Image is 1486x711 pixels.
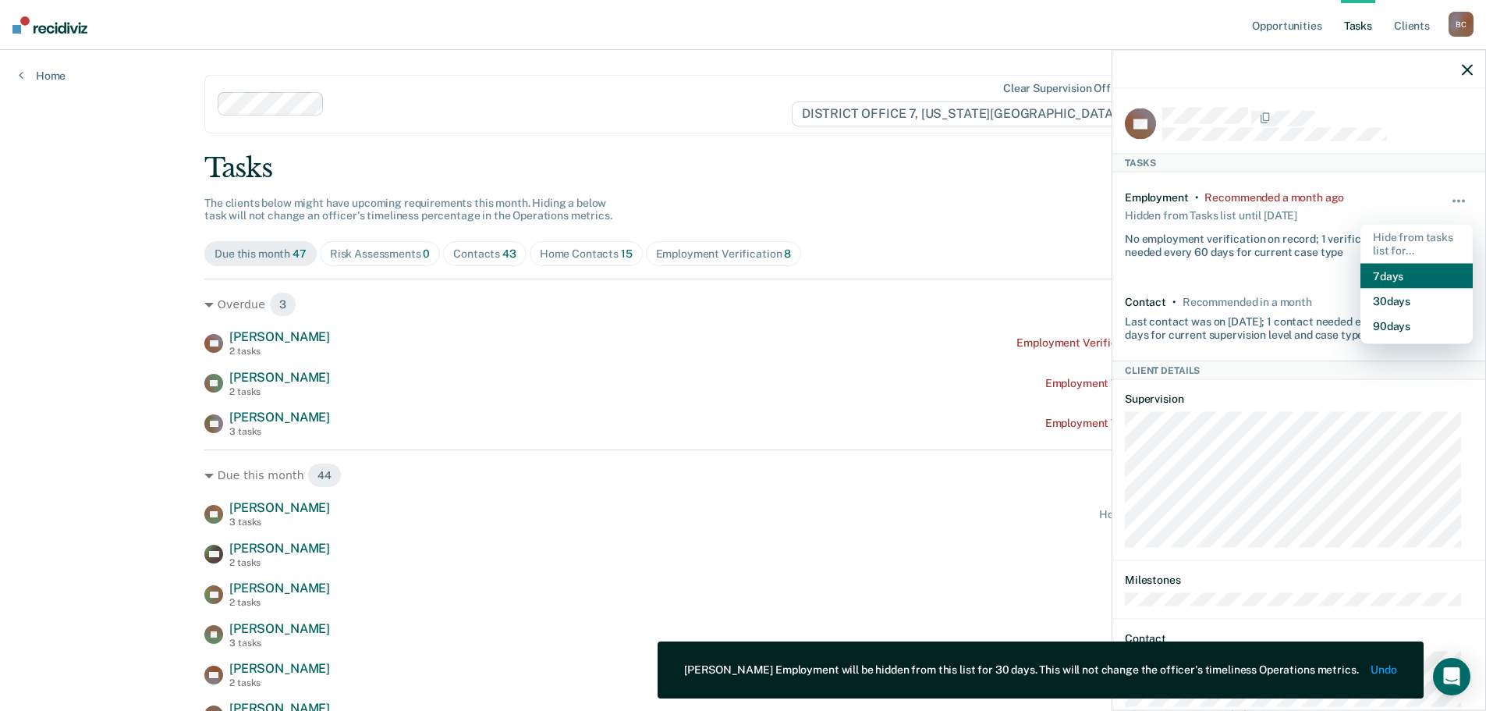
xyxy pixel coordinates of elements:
[12,16,87,34] img: Recidiviz
[330,247,431,261] div: Risk Assessments
[293,247,307,260] span: 47
[229,638,330,649] div: 3 tasks
[1125,632,1473,645] dt: Contact
[1045,377,1282,390] div: Employment Verification recommended [DATE]
[1183,296,1312,309] div: Recommended in a month
[502,247,516,260] span: 43
[1172,296,1176,309] div: •
[1112,153,1485,172] div: Tasks
[204,197,612,222] span: The clients below might have upcoming requirements this month. Hiding a below task will not chang...
[1371,663,1397,677] button: Undo
[1195,191,1199,204] div: •
[229,581,330,595] span: [PERSON_NAME]
[269,292,296,317] span: 3
[621,247,633,260] span: 15
[1112,361,1485,379] div: Client Details
[784,247,791,260] span: 8
[656,247,792,261] div: Employment Verification
[1360,225,1473,264] div: Hide from tasks list for...
[204,152,1282,184] div: Tasks
[540,247,633,261] div: Home Contacts
[1360,288,1473,313] button: 30 days
[229,370,330,385] span: [PERSON_NAME]
[1125,296,1166,309] div: Contact
[204,292,1282,317] div: Overdue
[229,386,330,397] div: 2 tasks
[1125,191,1189,204] div: Employment
[215,247,307,261] div: Due this month
[229,677,330,688] div: 2 tasks
[229,597,330,608] div: 2 tasks
[453,247,516,261] div: Contacts
[1125,393,1473,406] dt: Supervision
[19,69,66,83] a: Home
[1125,309,1415,342] div: Last contact was on [DATE]; 1 contact needed every 30 days for current supervision level and case...
[229,517,330,528] div: 3 tasks
[204,463,1282,488] div: Due this month
[684,663,1358,677] div: [PERSON_NAME] Employment will be hidden from this list for 30 days. This will not change the offi...
[307,463,342,488] span: 44
[1016,336,1281,350] div: Employment Verification recommended a month ago
[423,247,430,260] span: 0
[1204,191,1344,204] div: Recommended a month ago
[229,426,330,437] div: 3 tasks
[1003,82,1136,95] div: Clear supervision officers
[1433,658,1470,695] div: Open Intercom Messenger
[1125,226,1415,258] div: No employment verification on record; 1 verification needed every 60 days for current case type
[229,500,330,515] span: [PERSON_NAME]
[1360,263,1473,288] button: 7 days
[1125,574,1473,587] dt: Milestones
[229,410,330,425] span: [PERSON_NAME]
[1099,508,1282,521] div: Home contact recommended [DATE]
[792,101,1139,126] span: DISTRICT OFFICE 7, [US_STATE][GEOGRAPHIC_DATA]
[229,329,330,344] span: [PERSON_NAME]
[229,557,330,568] div: 2 tasks
[1125,204,1297,226] div: Hidden from Tasks list until [DATE]
[229,541,330,556] span: [PERSON_NAME]
[229,661,330,676] span: [PERSON_NAME]
[1045,417,1282,430] div: Employment Verification recommended [DATE]
[1360,313,1473,338] button: 90 days
[229,621,330,636] span: [PERSON_NAME]
[1449,12,1474,37] div: B C
[229,346,330,357] div: 2 tasks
